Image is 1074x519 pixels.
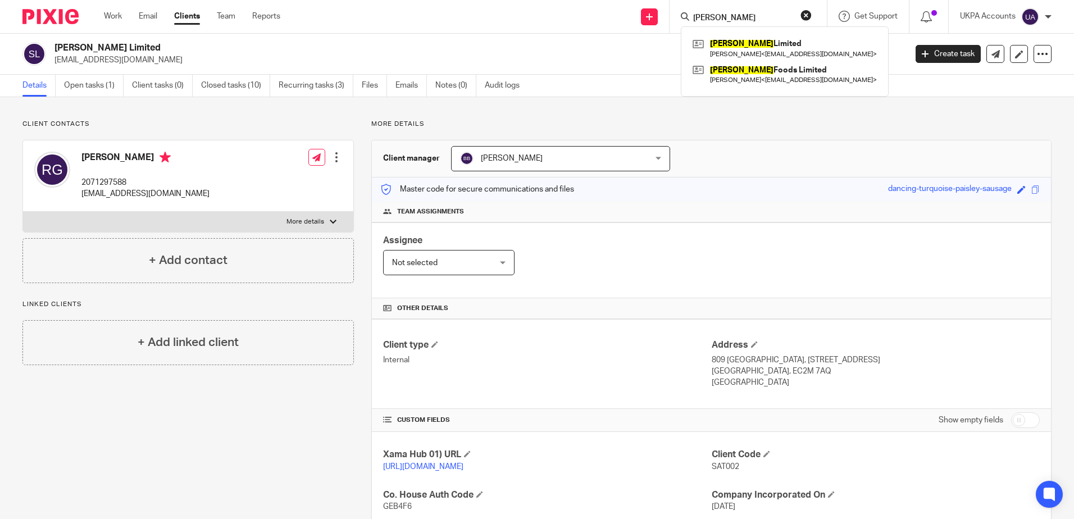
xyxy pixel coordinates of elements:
h2: [PERSON_NAME] Limited [54,42,730,54]
p: More details [286,217,324,226]
label: Show empty fields [939,415,1003,426]
a: Team [217,11,235,22]
p: 809 [GEOGRAPHIC_DATA], [STREET_ADDRESS] [712,354,1040,366]
div: dancing-turquoise-paisley-sausage [888,183,1012,196]
a: Reports [252,11,280,22]
span: SAT002 [712,463,739,471]
h4: [PERSON_NAME] [81,152,210,166]
h4: + Add contact [149,252,227,269]
span: [DATE] [712,503,735,511]
button: Clear [800,10,812,21]
h4: + Add linked client [138,334,239,351]
h4: Company Incorporated On [712,489,1040,501]
a: Files [362,75,387,97]
a: Closed tasks (10) [201,75,270,97]
a: Recurring tasks (3) [279,75,353,97]
a: Clients [174,11,200,22]
a: Email [139,11,157,22]
h4: CUSTOM FIELDS [383,416,711,425]
a: Work [104,11,122,22]
h4: Client Code [712,449,1040,461]
h4: Client type [383,339,711,351]
img: svg%3E [1021,8,1039,26]
span: Not selected [392,259,438,267]
p: [EMAIL_ADDRESS][DOMAIN_NAME] [54,54,899,66]
p: More details [371,120,1052,129]
img: svg%3E [34,152,70,188]
span: Other details [397,304,448,313]
p: Linked clients [22,300,354,309]
a: Open tasks (1) [64,75,124,97]
p: [GEOGRAPHIC_DATA], EC2M 7AQ [712,366,1040,377]
a: Audit logs [485,75,528,97]
a: Details [22,75,56,97]
p: Master code for secure communications and files [380,184,574,195]
span: [PERSON_NAME] [481,154,543,162]
span: GEB4F6 [383,503,412,511]
a: Notes (0) [435,75,476,97]
p: UKPA Accounts [960,11,1016,22]
a: Create task [916,45,981,63]
img: Pixie [22,9,79,24]
p: [GEOGRAPHIC_DATA] [712,377,1040,388]
h4: Address [712,339,1040,351]
span: Get Support [854,12,898,20]
img: svg%3E [460,152,474,165]
i: Primary [160,152,171,163]
p: 2071297588 [81,177,210,188]
a: Client tasks (0) [132,75,193,97]
span: Assignee [383,236,422,245]
a: [URL][DOMAIN_NAME] [383,463,463,471]
input: Search [692,13,793,24]
h4: Xama Hub 01) URL [383,449,711,461]
a: Emails [395,75,427,97]
h4: Co. House Auth Code [383,489,711,501]
p: Client contacts [22,120,354,129]
p: [EMAIL_ADDRESS][DOMAIN_NAME] [81,188,210,199]
span: Team assignments [397,207,464,216]
h3: Client manager [383,153,440,164]
p: Internal [383,354,711,366]
img: svg%3E [22,42,46,66]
